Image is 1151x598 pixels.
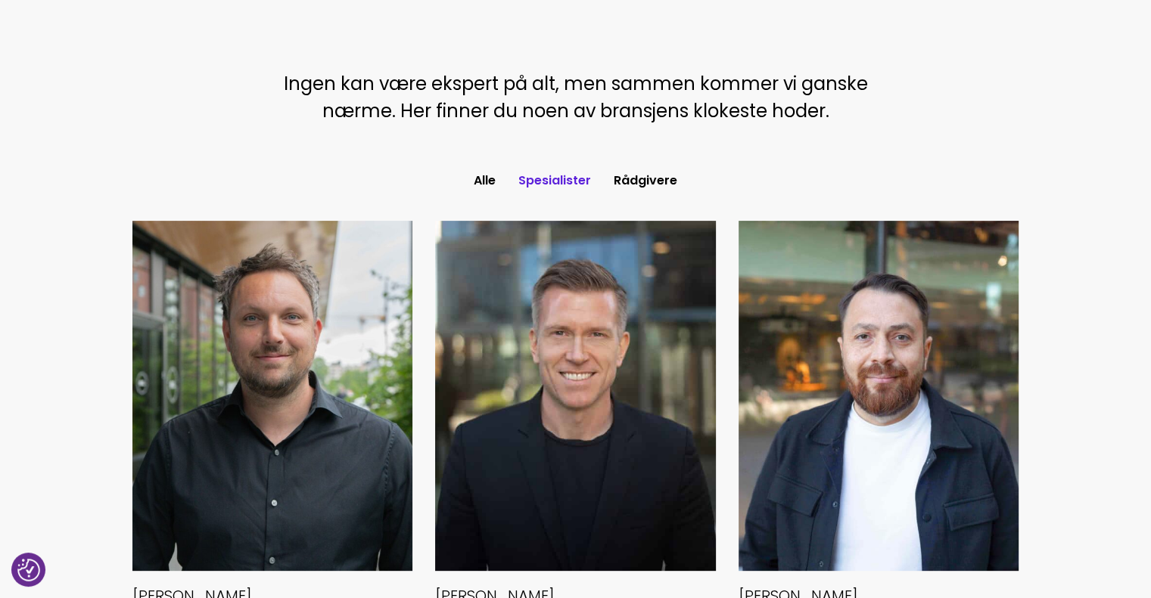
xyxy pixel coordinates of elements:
[507,167,602,194] button: Spesialister
[602,167,689,194] button: Rådgivere
[17,559,40,581] button: Samtykkepreferanser
[462,167,507,194] button: Alle
[284,71,868,123] span: Ingen kan være ekspert på alt, men sammen kommer vi ganske nærme. Her finner du noen av bransjens...
[17,559,40,581] img: Revisit consent button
